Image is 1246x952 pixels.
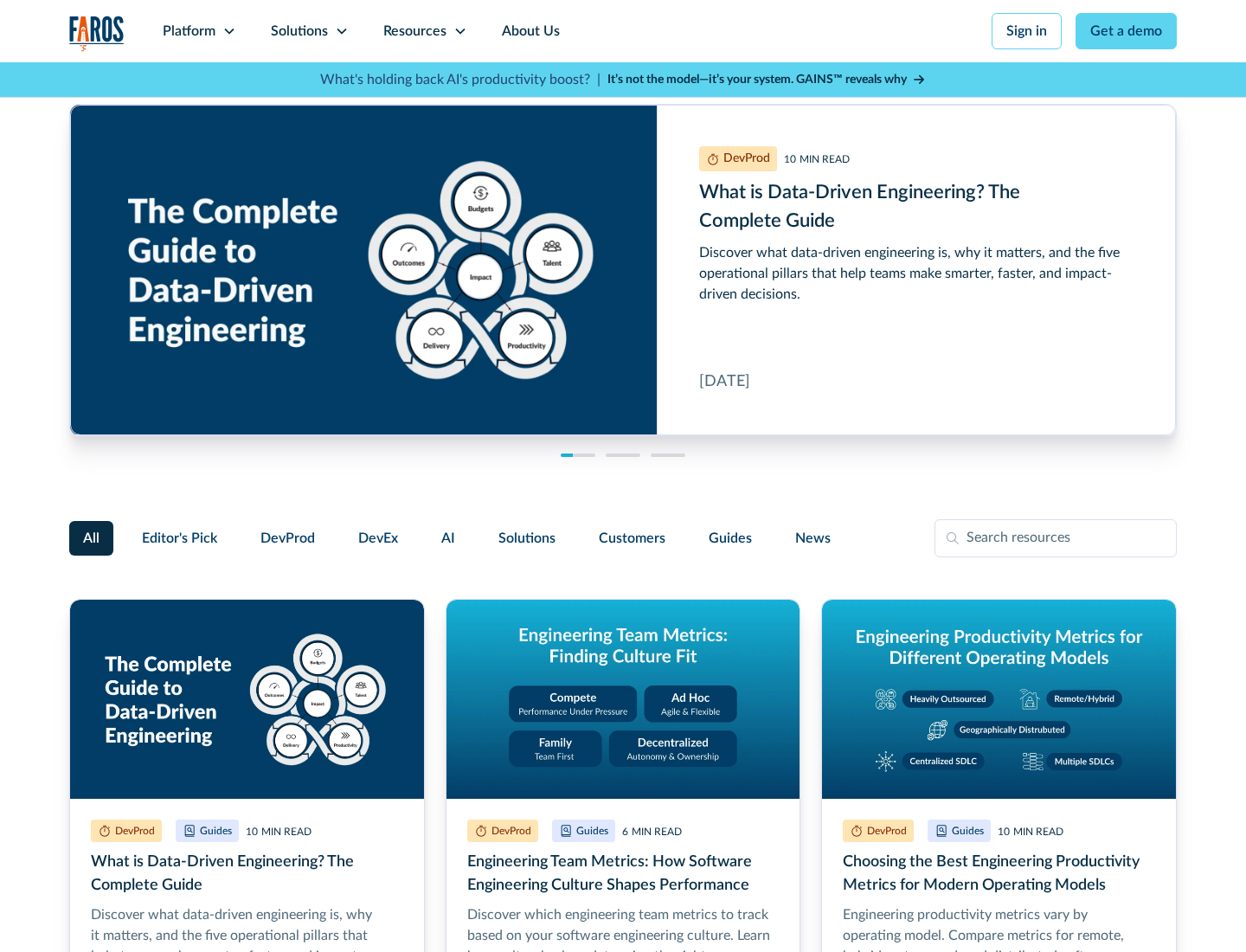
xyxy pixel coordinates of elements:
[320,69,601,90] p: What's holding back AI's productivity boost? |
[934,519,1177,557] input: Search resources
[607,71,926,89] a: It’s not the model—it’s your system. GAINS™ reveals why
[599,528,665,549] span: Customers
[498,528,556,549] span: Solutions
[358,528,398,549] span: DevEx
[163,21,215,42] div: Platform
[69,16,125,51] a: home
[709,528,752,549] span: Guides
[992,13,1062,49] a: Sign in
[83,528,100,549] span: All
[260,528,315,549] span: DevProd
[70,105,1176,435] div: cms-link
[446,600,800,799] img: Graphic titled 'Engineering Team Metrics: Finding Culture Fit' with four cultural models: Compete...
[69,16,125,51] img: Logo of the analytics and reporting company Faros.
[383,21,446,42] div: Resources
[69,519,1177,557] form: Filter Form
[795,528,831,549] span: News
[70,105,1176,435] a: What is Data-Driven Engineering? The Complete Guide
[271,21,328,42] div: Solutions
[1076,13,1177,49] a: Get a demo
[822,600,1176,799] img: Graphic titled 'Engineering productivity metrics for different operating models' showing five mod...
[441,528,455,549] span: AI
[607,74,907,86] strong: It’s not the model—it’s your system. GAINS™ reveals why
[70,600,424,799] img: Graphic titled 'The Complete Guide to Data-Driven Engineering' showing five pillars around a cent...
[142,528,217,549] span: Editor's Pick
